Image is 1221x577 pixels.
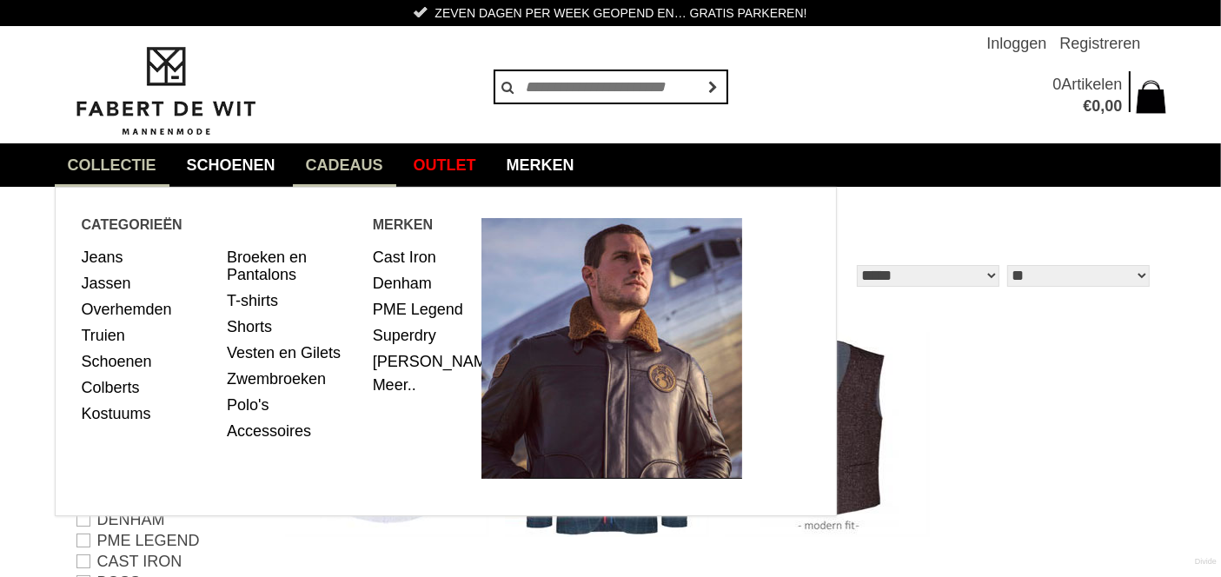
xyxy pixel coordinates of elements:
img: Fabert de Wit [68,44,263,138]
a: Outlet [401,143,489,187]
a: Divide [1195,551,1217,573]
a: Jeans [82,244,215,270]
span: , [1100,97,1105,115]
span: € [1083,97,1092,115]
a: Colberts [82,375,215,401]
a: Shorts [227,314,360,340]
span: 00 [1105,97,1122,115]
a: Denham [373,270,469,296]
a: Polo's [227,392,360,418]
a: Zwembroeken [227,366,360,392]
a: CAST IRON [76,551,263,572]
a: Cast Iron [373,244,469,270]
span: Artikelen [1061,76,1122,93]
a: PME LEGEND [76,530,263,551]
span: 0 [1092,97,1100,115]
a: Superdry [373,322,469,348]
span: Merken [373,214,482,235]
a: Overhemden [82,296,215,322]
a: T-shirts [227,288,360,314]
a: Merken [494,143,587,187]
a: Kostuums [82,401,215,427]
a: Vesten en Gilets [227,340,360,366]
a: PME Legend [373,296,469,322]
a: Accessoires [227,418,360,444]
a: Meer.. [373,376,416,394]
a: Truien [82,322,215,348]
a: Schoenen [82,348,215,375]
span: 0 [1052,76,1061,93]
a: [PERSON_NAME] [373,348,469,375]
img: Heren [481,218,742,479]
a: Inloggen [986,26,1046,61]
a: Jassen [82,270,215,296]
a: Cadeaus [293,143,396,187]
a: Registreren [1059,26,1140,61]
a: DENHAM [76,509,263,530]
a: Schoenen [174,143,289,187]
a: Broeken en Pantalons [227,244,360,288]
a: collectie [55,143,169,187]
span: Categorieën [82,214,373,235]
